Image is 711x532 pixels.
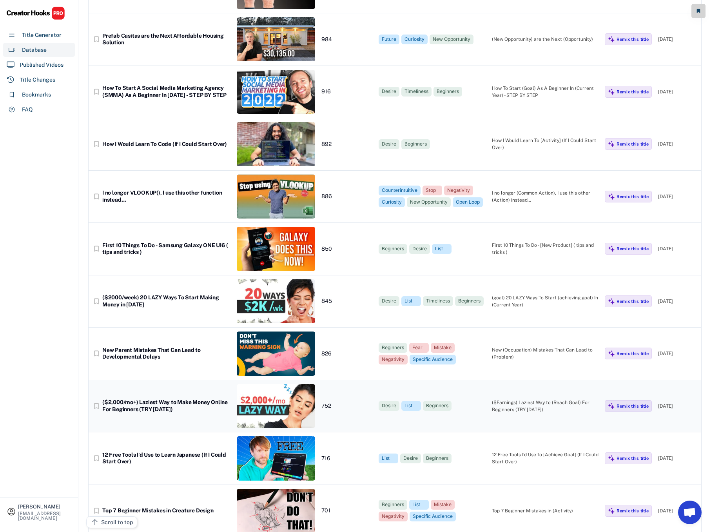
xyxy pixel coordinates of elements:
div: How To Start (Goal) As A Beginner In (Current Year) - STEP BY STEP [492,85,599,99]
img: MagicMajor%20%28Purple%29.svg [608,403,615,410]
div: Remix this title [617,299,649,304]
button: bookmark_border [93,193,100,200]
div: Published Videos [20,61,63,69]
div: ($2,000/mo+) Laziest Way to Make Money Online For Beginners (TRY [DATE]) [102,399,230,413]
div: How To Start A Social Media Marketing Agency (SMMA) As A Beginner In [DATE] - STEP BY STEP [102,85,230,98]
div: Specific Audience [413,513,453,520]
div: Negativity [382,356,404,363]
div: Fear [412,344,426,351]
div: Remix this title [617,89,649,95]
div: New (Occupation) Mistakes That Can Lead to (Problem) [492,346,599,361]
div: Desire [382,141,396,148]
div: New Parent Mistakes That Can Lead to Developmental Delays [102,347,230,361]
div: Remix this title [617,403,649,409]
button: bookmark_border [93,350,100,357]
button: bookmark_border [93,35,100,43]
img: MagicMajor%20%28Purple%29.svg [608,36,615,43]
text: bookmark_border [93,297,100,305]
img: ScreenShot2022-06-26at9_41_25AM.png [237,279,315,324]
div: First 10 Things To Do - [New Product] ( tips and tricks ) [492,242,599,256]
div: Top 7 Beginner Mistakes in (Activity) [492,507,599,514]
div: [DATE] [658,455,697,462]
div: 12 Free Tools I’d Use to [Achieve Goal] (If I Could Start Over) [492,451,599,465]
div: How I Would Learn To [Activity] (If I Could Start Over) [492,137,599,151]
div: 916 [321,88,372,95]
div: [EMAIL_ADDRESS][DOMAIN_NAME] [18,511,71,521]
img: MagicMajor%20%28Purple%29.svg [608,140,615,148]
div: Database [22,46,47,54]
div: List [404,403,418,409]
div: Remix this title [617,508,649,514]
img: MagicMajor%20%28Purple%29.svg [608,245,615,252]
div: [DATE] [658,245,697,252]
div: Top 7 Beginner Mistakes in Creature Design [102,507,230,514]
img: CHPRO%20Logo.svg [6,6,65,20]
div: Beginners [458,298,481,304]
div: [DATE] [658,403,697,410]
img: ScreenShot2022-06-26at8_58_08AM.png [237,70,315,114]
div: (New Opportunity) are the Next (Opportunity) [492,36,599,43]
div: Mistake [434,501,452,508]
div: Timeliness [426,298,450,304]
a: Open chat [678,501,702,524]
img: MagicMajor%20%28Purple%29.svg [608,455,615,462]
img: dgWBhskyCCU-46e682e9-56e3-4d46-bfaf-8f4256f266d2.jpeg [237,227,315,271]
button: bookmark_border [93,454,100,462]
div: Desire [382,298,396,304]
div: 716 [321,455,372,462]
div: Negativity [447,187,470,194]
div: List [404,298,418,304]
div: Desire [382,88,396,95]
div: Stop [426,187,439,194]
div: First 10 Things To Do - Samsung Galaxy ONE UI6 ( tips and tricks ) [102,242,230,256]
text: bookmark_border [93,402,100,410]
div: 826 [321,350,372,357]
img: ScreenShot2022-06-27at10_28_23PM.png [237,384,315,428]
div: Beginners [426,455,448,462]
img: MagicMajor%20%28Purple%29.svg [608,298,615,305]
div: ($2000/week) 20 LAZY Ways To Start Making Money in [DATE] [102,294,230,308]
div: Beginners [382,344,404,351]
div: Beginners [437,88,459,95]
img: LcYFwgKBgZY-66e6123e-89d2-400d-9d1c-bdafac501060.jpeg [237,436,315,481]
div: ($Earnings) Laziest Way to (Reach Goal) For Beginners (TRY [DATE]) [492,399,599,413]
div: Desire [403,455,418,462]
div: [DATE] [658,88,697,95]
div: New Opportunity [410,199,448,206]
div: [DATE] [658,140,697,148]
div: Future [382,36,396,43]
div: How I Would Learn To Code (If I Could Start Over) [102,141,230,148]
button: bookmark_border [93,507,100,515]
img: MagicMajor%20%28Purple%29.svg [608,507,615,514]
button: bookmark_border [93,88,100,96]
div: [DATE] [658,298,697,305]
div: Mistake [434,344,452,351]
div: 12 Free Tools I'd Use to Learn Japanese (If I Could Start Over) [102,452,230,465]
div: 845 [321,298,372,305]
div: Remix this title [617,141,649,147]
div: [DATE] [658,193,697,200]
div: (goal) 20 LAZY Ways To Start (achieving goal) In (Current Year) [492,294,599,308]
div: Title Changes [20,76,55,84]
div: [PERSON_NAME] [18,504,71,509]
div: 701 [321,507,372,514]
div: Beginners [404,141,427,148]
div: 752 [321,403,372,410]
div: Prefab Casitas are the Next Affordable Housing Solution [102,33,230,46]
div: List [412,501,426,508]
img: MagicMajor%20%28Purple%29.svg [608,88,615,95]
div: Curiosity [404,36,424,43]
img: MagicMajor%20%28Purple%29.svg [608,193,615,200]
img: ScreenShot2022-06-26at9_09_17AM.png [237,122,315,166]
div: Scroll to top [101,518,133,527]
div: Bookmarks [22,91,51,99]
button: bookmark_border [93,245,100,253]
div: List [382,455,395,462]
div: Remix this title [617,36,649,42]
div: Counterintuitive [382,187,417,194]
div: [DATE] [658,507,697,514]
div: Negativity [382,513,404,520]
